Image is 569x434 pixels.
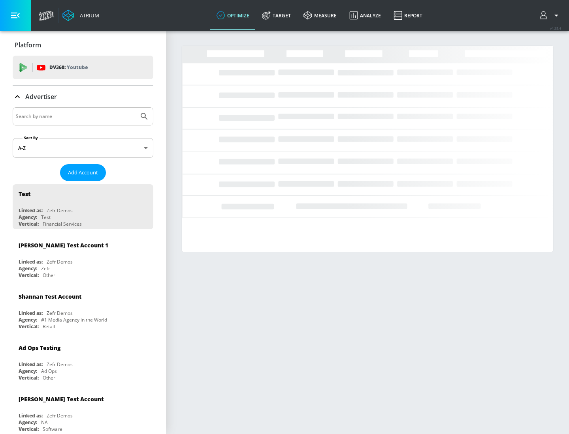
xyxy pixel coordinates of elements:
[19,207,43,214] div: Linked as:
[13,138,153,158] div: A-Z
[19,412,43,419] div: Linked as:
[13,338,153,383] div: Ad Ops TestingLinked as:Zefr DemosAgency:Ad OpsVertical:Other
[49,63,88,72] p: DV360:
[210,1,256,30] a: optimize
[43,272,55,279] div: Other
[19,221,39,227] div: Vertical:
[19,258,43,265] div: Linked as:
[23,135,40,140] label: Sort By
[19,323,39,330] div: Vertical:
[67,63,88,71] p: Youtube
[13,236,153,281] div: [PERSON_NAME] Test Account 1Linked as:Zefr DemosAgency:ZefrVertical:Other
[387,1,429,30] a: Report
[19,426,39,432] div: Vertical:
[297,1,343,30] a: measure
[43,426,62,432] div: Software
[19,190,30,198] div: Test
[25,92,57,101] p: Advertiser
[256,1,297,30] a: Target
[16,111,136,122] input: Search by name
[47,207,73,214] div: Zefr Demos
[43,221,82,227] div: Financial Services
[343,1,387,30] a: Analyze
[41,316,107,323] div: #1 Media Agency in the World
[15,41,41,49] p: Platform
[43,323,55,330] div: Retail
[13,34,153,56] div: Platform
[41,368,57,374] div: Ad Ops
[47,412,73,419] div: Zefr Demos
[13,287,153,332] div: Shannan Test AccountLinked as:Zefr DemosAgency:#1 Media Agency in the WorldVertical:Retail
[13,184,153,229] div: TestLinked as:Zefr DemosAgency:TestVertical:Financial Services
[13,56,153,79] div: DV360: Youtube
[19,214,37,221] div: Agency:
[19,395,104,403] div: [PERSON_NAME] Test Account
[77,12,99,19] div: Atrium
[19,419,37,426] div: Agency:
[68,168,98,177] span: Add Account
[47,361,73,368] div: Zefr Demos
[43,374,55,381] div: Other
[19,344,60,352] div: Ad Ops Testing
[19,361,43,368] div: Linked as:
[19,265,37,272] div: Agency:
[41,265,50,272] div: Zefr
[19,310,43,316] div: Linked as:
[41,419,48,426] div: NA
[19,241,108,249] div: [PERSON_NAME] Test Account 1
[62,9,99,21] a: Atrium
[41,214,51,221] div: Test
[47,258,73,265] div: Zefr Demos
[13,86,153,108] div: Advertiser
[47,310,73,316] div: Zefr Demos
[550,26,561,30] span: v 4.25.4
[19,272,39,279] div: Vertical:
[19,316,37,323] div: Agency:
[19,293,81,300] div: Shannan Test Account
[60,164,106,181] button: Add Account
[19,374,39,381] div: Vertical:
[19,368,37,374] div: Agency:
